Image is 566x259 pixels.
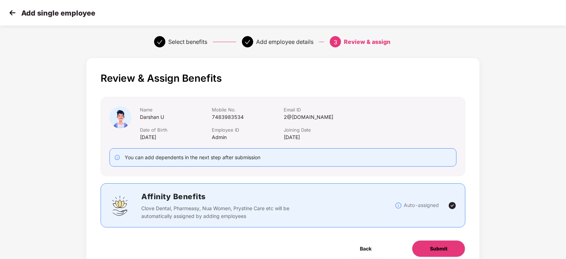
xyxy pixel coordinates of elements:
[284,107,380,113] div: Email ID
[140,127,212,133] div: Date of Birth
[245,39,250,45] span: check
[212,107,284,113] div: Mobile No.
[140,113,212,121] div: Darshan U
[256,36,313,47] div: Add employee details
[212,133,284,141] div: Admin
[140,107,212,113] div: Name
[448,201,457,210] img: svg+xml;base64,PHN2ZyBpZD0iVGljay0yNHgyNCIgeG1sbnM9Imh0dHA6Ly93d3cudzMub3JnLzIwMDAvc3ZnIiB3aWR0aD...
[344,36,390,47] div: Review & assign
[212,113,284,121] div: 7483983534
[395,202,402,209] img: svg+xml;base64,PHN2ZyBpZD0iSW5mb18tXzMyeDMyIiBkYXRhLW5hbWU9IkluZm8gLSAzMngzMiIgeG1sbnM9Imh0dHA6Ly...
[284,127,380,133] div: Joining Date
[109,195,131,216] img: svg+xml;base64,PHN2ZyBpZD0iQWZmaW5pdHlfQmVuZWZpdHMiIGRhdGEtbmFtZT0iQWZmaW5pdHkgQmVuZWZpdHMiIHhtbG...
[125,154,260,160] span: You can add dependents in the next step after submission
[101,72,465,84] p: Review & Assign Benefits
[360,245,372,253] span: Back
[284,133,380,141] div: [DATE]
[141,205,293,220] p: Clove Dental, Pharmeasy, Nua Women, Prystine Care etc will be automatically assigned by adding em...
[21,9,95,17] p: Add single employee
[140,133,212,141] div: [DATE]
[342,240,389,257] button: Back
[334,39,337,46] span: 3
[141,191,395,202] h2: Affinity Benefits
[7,7,18,18] img: svg+xml;base64,PHN2ZyB4bWxucz0iaHR0cDovL3d3dy53My5vcmcvMjAwMC9zdmciIHdpZHRoPSIzMCIgaGVpZ2h0PSIzMC...
[168,36,207,47] div: Select benefits
[284,113,380,121] div: 2@[DOMAIN_NAME]
[412,240,465,257] button: Submit
[430,245,447,253] span: Submit
[157,39,163,45] span: check
[404,201,439,209] p: Auto-assigned
[212,127,284,133] div: Employee ID
[115,155,120,160] span: info-circle
[109,107,131,128] img: icon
